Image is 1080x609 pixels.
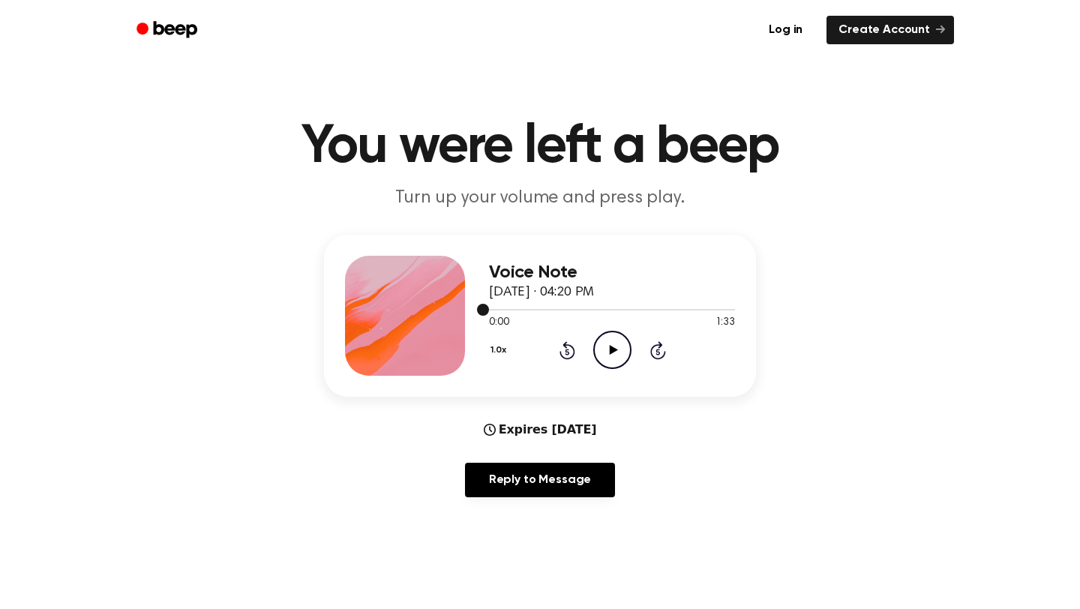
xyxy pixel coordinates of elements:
[465,463,615,497] a: Reply to Message
[484,421,597,439] div: Expires [DATE]
[754,13,817,47] a: Log in
[715,315,735,331] span: 1:33
[156,120,924,174] h1: You were left a beep
[489,315,508,331] span: 0:00
[489,262,735,283] h3: Voice Note
[489,286,594,299] span: [DATE] · 04:20 PM
[826,16,954,44] a: Create Account
[126,16,211,45] a: Beep
[489,337,511,363] button: 1.0x
[252,186,828,211] p: Turn up your volume and press play.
